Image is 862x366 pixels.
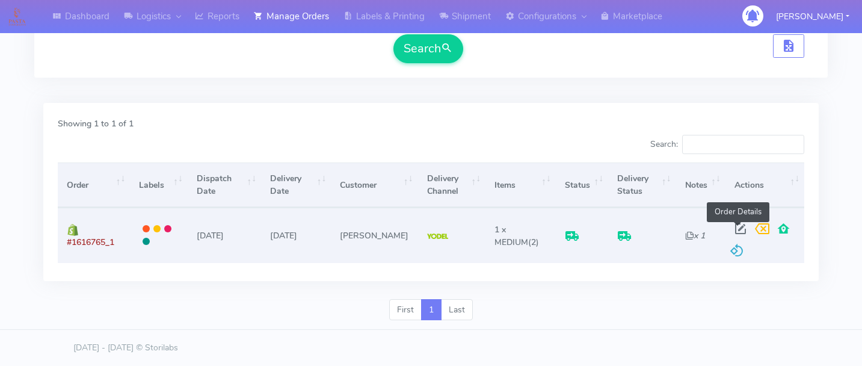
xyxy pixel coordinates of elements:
button: [PERSON_NAME] [767,4,858,29]
a: 1 [421,299,442,321]
th: Delivery Date: activate to sort column ascending [261,163,331,208]
th: Actions: activate to sort column ascending [725,163,804,208]
th: Status: activate to sort column ascending [556,163,608,208]
th: Dispatch Date: activate to sort column ascending [188,163,261,208]
img: Yodel [427,234,448,240]
button: Search [393,34,463,63]
th: Items: activate to sort column ascending [485,163,556,208]
th: Delivery Channel: activate to sort column ascending [418,163,485,208]
th: Order: activate to sort column ascending [58,163,130,208]
img: shopify.png [67,224,79,236]
th: Labels: activate to sort column ascending [130,163,187,208]
span: #1616765_1 [67,237,114,248]
td: [PERSON_NAME] [331,208,417,262]
th: Delivery Status: activate to sort column ascending [608,163,676,208]
span: 1 x MEDIUM [494,224,528,248]
span: (2) [494,224,539,248]
input: Search: [682,135,804,154]
label: Showing 1 to 1 of 1 [58,117,134,130]
td: [DATE] [188,208,261,262]
i: x 1 [685,230,705,241]
th: Customer: activate to sort column ascending [331,163,417,208]
th: Notes: activate to sort column ascending [676,163,725,208]
td: [DATE] [261,208,331,262]
label: Search: [650,135,804,154]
